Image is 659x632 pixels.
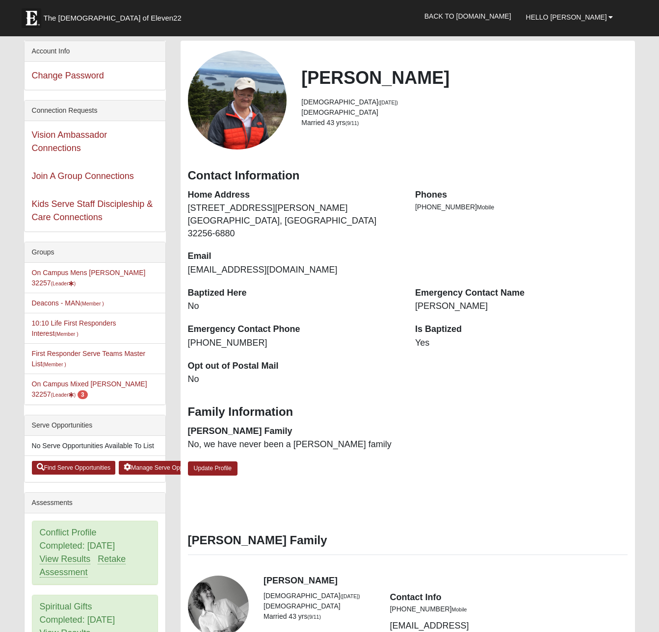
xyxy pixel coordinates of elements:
a: Vision Ambassador Connections [32,130,107,153]
h2: [PERSON_NAME] [301,67,628,88]
a: Kids Serve Staff Discipleship & Care Connections [32,199,153,222]
li: [PHONE_NUMBER] [390,604,501,614]
dt: Emergency Contact Phone [188,323,400,336]
dt: Phones [415,189,628,202]
small: (Member ) [54,331,78,337]
li: No Serve Opportunities Available To List [25,436,165,456]
div: Assessments [25,493,165,513]
div: Serve Opportunities [25,415,165,436]
h3: Family Information [188,405,628,419]
li: [DEMOGRAPHIC_DATA] [301,97,628,107]
dd: [PHONE_NUMBER] [188,337,400,350]
dt: Opt out of Postal Mail [188,360,400,373]
div: Groups [25,242,165,263]
span: The [DEMOGRAPHIC_DATA] of Eleven22 [44,13,182,23]
img: Eleven22 logo [22,8,41,28]
dt: Email [188,250,400,263]
span: Hello [PERSON_NAME] [526,13,607,21]
span: Mobile [477,204,494,211]
dd: [PERSON_NAME] [415,300,628,313]
a: 10:10 Life First Responders Interest(Member ) [32,319,116,337]
a: View Results [40,554,91,564]
a: Deacons - MAN(Member ) [32,299,104,307]
a: View Fullsize Photo [188,51,287,150]
dd: Yes [415,337,628,350]
small: (9/11) [345,120,359,126]
a: On Campus Mixed [PERSON_NAME] 32257(Leader) 3 [32,380,147,398]
a: Find Serve Opportunities [32,461,116,475]
li: Married 43 yrs [264,611,375,622]
small: (Member ) [80,301,104,306]
li: [DEMOGRAPHIC_DATA] [264,601,375,611]
a: Join A Group Connections [32,171,134,181]
small: (Member ) [42,361,66,367]
div: Account Info [25,41,165,62]
dd: [STREET_ADDRESS][PERSON_NAME] [GEOGRAPHIC_DATA], [GEOGRAPHIC_DATA] 32256-6880 [188,202,400,240]
div: Conflict Profile Completed: [DATE] [32,521,158,584]
span: number of pending members [78,390,88,399]
dt: Emergency Contact Name [415,287,628,300]
small: (Leader ) [51,392,76,398]
dd: No [188,300,400,313]
h3: Contact Information [188,169,628,183]
dd: No [188,373,400,386]
small: Mobile [451,607,467,612]
small: ([DATE]) [341,593,360,599]
a: First Responder Serve Teams Master List(Member ) [32,350,146,368]
a: On Campus Mens [PERSON_NAME] 32257(Leader) [32,269,146,287]
a: Hello [PERSON_NAME] [519,5,621,29]
li: [DEMOGRAPHIC_DATA] [301,107,628,118]
dt: Is Baptized [415,323,628,336]
dt: [PERSON_NAME] Family [188,425,400,438]
a: Manage Serve Opportunities [119,461,212,475]
a: The [DEMOGRAPHIC_DATA] of Eleven22 [17,3,213,28]
small: ([DATE]) [378,100,398,105]
a: Change Password [32,71,104,80]
small: (Leader ) [51,280,76,286]
dd: No, we have never been a [PERSON_NAME] family [188,438,400,451]
dd: [EMAIL_ADDRESS][DOMAIN_NAME] [188,264,400,277]
h4: [PERSON_NAME] [264,576,628,586]
a: Back to [DOMAIN_NAME] [417,4,519,28]
h3: [PERSON_NAME] Family [188,533,628,548]
li: Married 43 yrs [301,118,628,128]
strong: Contact Info [390,592,441,602]
a: Update Profile [188,461,238,476]
dt: Home Address [188,189,400,202]
li: [DEMOGRAPHIC_DATA] [264,591,375,601]
li: [PHONE_NUMBER] [415,202,628,212]
small: (9/11) [307,614,320,620]
dt: Baptized Here [188,287,400,300]
div: Connection Requests [25,101,165,121]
